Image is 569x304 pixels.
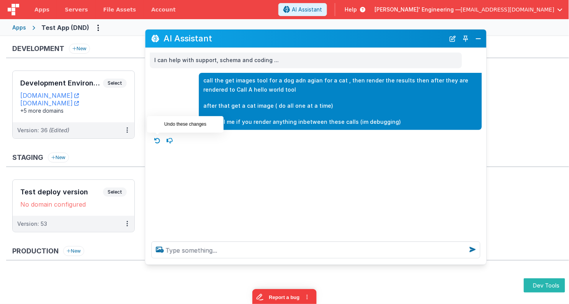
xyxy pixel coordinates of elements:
span: File Assets [103,6,136,13]
button: Close [473,33,483,44]
div: No domain configured [20,200,127,208]
p: after that get a cat image ( do all one at a time) [203,101,477,111]
div: Undo these changes [147,116,224,133]
span: (Edited) [49,127,69,133]
h2: AI Assistant [164,34,445,43]
button: New [63,246,84,256]
div: Version: 36 [17,127,69,134]
button: [PERSON_NAME]' Engineering — [EMAIL_ADDRESS][DOMAIN_NAME] [374,6,563,13]
span: Apps [34,6,49,13]
h3: Production [12,247,59,255]
span: [PERSON_NAME]' Engineering — [374,6,461,13]
button: Dev Tools [524,278,565,292]
button: AI Assistant [278,3,327,16]
span: Servers [65,6,88,13]
button: Toggle Pin [460,33,471,44]
div: Test App (DND) [41,23,89,32]
button: New [48,153,69,163]
button: New Chat [447,33,458,44]
button: New [69,44,90,54]
div: Apps [12,24,26,31]
h3: Staging [12,154,43,161]
span: Help [345,6,357,13]
button: Options [92,21,105,34]
span: AI Assistant [292,6,322,13]
span: [EMAIL_ADDRESS][DOMAIN_NAME] [461,6,554,13]
span: Select [103,187,127,197]
a: [DOMAIN_NAME] [20,92,79,99]
div: Version: 53 [17,220,47,228]
p: I can help with support, schema and coding ... [154,56,457,65]
span: Select [103,79,127,88]
p: call the get images tool for a dog adn agian for a cat , then render the results then after they ... [203,76,477,95]
div: +5 more domains [20,107,127,115]
a: [DOMAIN_NAME] [20,99,79,107]
p: also tell me if you render anything inbetween these calls (im debugging) [203,117,477,127]
h3: Development Environment [20,79,103,87]
h3: Development [12,45,64,53]
h3: Test deploy version [20,188,103,196]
